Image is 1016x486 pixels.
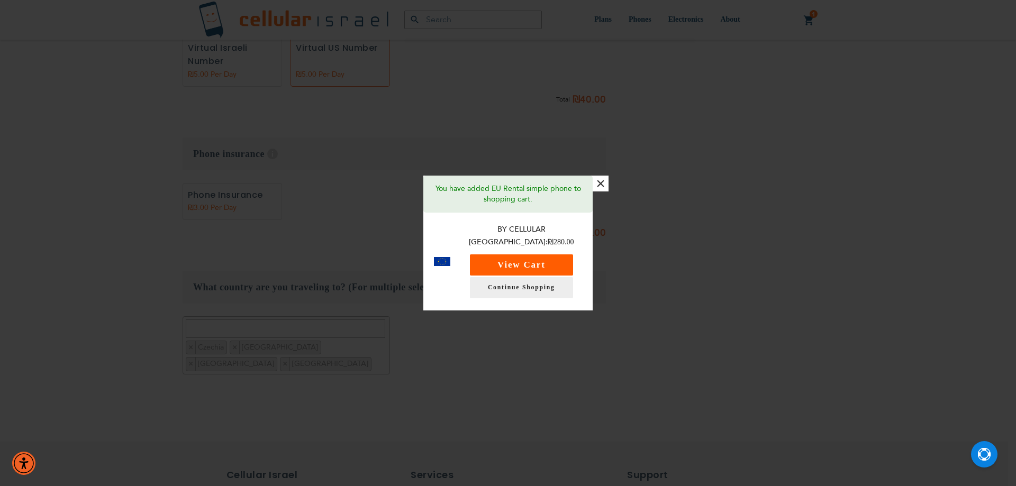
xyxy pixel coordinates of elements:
p: You have added EU Rental simple phone to shopping cart. [431,184,585,205]
span: ₪280.00 [548,238,574,246]
div: Accessibility Menu [12,452,35,475]
button: View Cart [470,254,573,276]
p: By Cellular [GEOGRAPHIC_DATA]: [461,223,582,249]
button: × [593,176,609,191]
a: Continue Shopping [470,277,573,298]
